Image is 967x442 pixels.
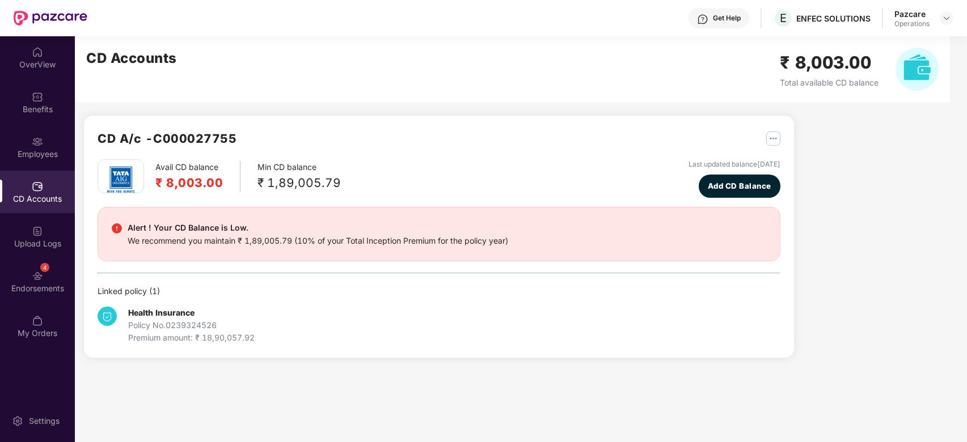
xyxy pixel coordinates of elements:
[40,263,49,272] div: 4
[894,8,930,19] div: Pazcare
[128,221,508,235] div: Alert ! Your CD Balance is Low.
[101,160,141,199] img: tatag.png
[155,173,223,192] h2: ₹ 8,003.00
[796,13,871,24] div: ENFEC SOLUTIONS
[697,14,708,25] img: svg+xml;base64,PHN2ZyBpZD0iSGVscC0zMngzMiIgeG1sbnM9Imh0dHA6Ly93d3cudzMub3JnLzIwMDAvc3ZnIiB3aWR0aD...
[98,285,780,297] div: Linked policy ( 1 )
[155,161,240,192] div: Avail CD balance
[257,161,341,192] div: Min CD balance
[86,48,177,69] h2: CD Accounts
[780,49,879,76] h2: ₹ 8,003.00
[32,226,43,237] img: svg+xml;base64,PHN2ZyBpZD0iVXBsb2FkX0xvZ3MiIGRhdGEtbmFtZT0iVXBsb2FkIExvZ3MiIHhtbG5zPSJodHRwOi8vd3...
[780,78,879,87] span: Total available CD balance
[32,270,43,282] img: svg+xml;base64,PHN2ZyBpZD0iRW5kb3JzZW1lbnRzIiB4bWxucz0iaHR0cDovL3d3dy53My5vcmcvMjAwMC9zdmciIHdpZH...
[26,415,63,427] div: Settings
[894,19,930,28] div: Operations
[708,180,771,192] span: Add CD Balance
[128,235,508,247] div: We recommend you maintain ₹ 1,89,005.79 (10% of your Total Inception Premium for the policy year)
[112,223,122,233] img: svg+xml;base64,PHN2ZyBpZD0iRGFuZ2VyX2FsZXJ0IiBkYXRhLW5hbWU9IkRhbmdlciBhbGVydCIgeG1sbnM9Imh0dHA6Ly...
[98,129,237,148] h2: CD A/c - C000027755
[699,175,780,198] button: Add CD Balance
[713,14,741,23] div: Get Help
[14,11,87,25] img: New Pazcare Logo
[32,46,43,58] img: svg+xml;base64,PHN2ZyBpZD0iSG9tZSIgeG1sbnM9Imh0dHA6Ly93d3cudzMub3JnLzIwMDAvc3ZnIiB3aWR0aD0iMjAiIG...
[32,315,43,326] img: svg+xml;base64,PHN2ZyBpZD0iTXlfT3JkZXJzIiBkYXRhLW5hbWU9Ik15IE9yZGVycyIgeG1sbnM9Imh0dHA6Ly93d3cudz...
[12,415,23,427] img: svg+xml;base64,PHN2ZyBpZD0iU2V0dGluZy0yMHgyMCIgeG1sbnM9Imh0dHA6Ly93d3cudzMub3JnLzIwMDAvc3ZnIiB3aW...
[780,11,787,25] span: E
[689,159,780,170] div: Last updated balance [DATE]
[128,308,195,317] b: Health Insurance
[942,14,951,23] img: svg+xml;base64,PHN2ZyBpZD0iRHJvcGRvd24tMzJ4MzIiIHhtbG5zPSJodHRwOi8vd3d3LnczLm9yZy8yMDAwL3N2ZyIgd2...
[32,91,43,103] img: svg+xml;base64,PHN2ZyBpZD0iQmVuZWZpdHMiIHhtbG5zPSJodHRwOi8vd3d3LnczLm9yZy8yMDAwL3N2ZyIgd2lkdGg9Ij...
[896,48,939,91] img: svg+xml;base64,PHN2ZyB4bWxucz0iaHR0cDovL3d3dy53My5vcmcvMjAwMC9zdmciIHhtbG5zOnhsaW5rPSJodHRwOi8vd3...
[32,136,43,147] img: svg+xml;base64,PHN2ZyBpZD0iRW1wbG95ZWVzIiB4bWxucz0iaHR0cDovL3d3dy53My5vcmcvMjAwMC9zdmciIHdpZHRoPS...
[766,131,780,146] img: svg+xml;base64,PHN2ZyB4bWxucz0iaHR0cDovL3d3dy53My5vcmcvMjAwMC9zdmciIHdpZHRoPSIyNSIgaGVpZ2h0PSIyNS...
[128,331,255,344] div: Premium amount: ₹ 18,90,057.92
[128,319,255,331] div: Policy No. 0239324526
[257,173,341,192] div: ₹ 1,89,005.79
[98,307,117,326] img: svg+xml;base64,PHN2ZyB4bWxucz0iaHR0cDovL3d3dy53My5vcmcvMjAwMC9zdmciIHdpZHRoPSIzNCIgaGVpZ2h0PSIzNC...
[32,181,43,192] img: svg+xml;base64,PHN2ZyBpZD0iQ0RfQWNjb3VudHMiIGRhdGEtbmFtZT0iQ0QgQWNjb3VudHMiIHhtbG5zPSJodHRwOi8vd3...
